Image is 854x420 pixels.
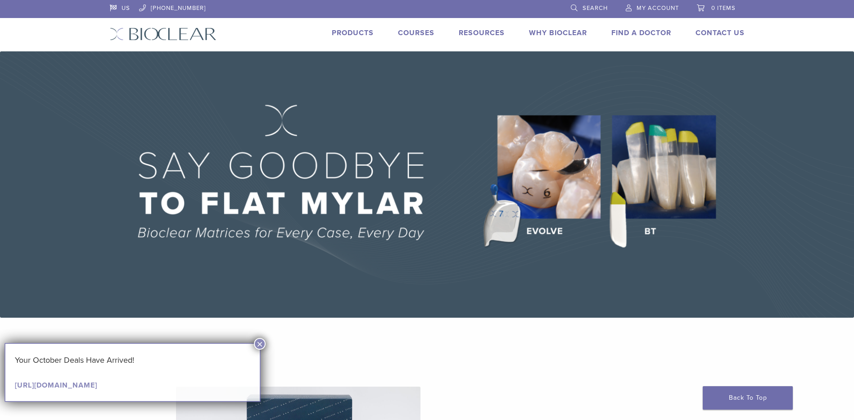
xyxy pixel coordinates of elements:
[696,28,745,37] a: Contact Us
[15,353,250,367] p: Your October Deals Have Arrived!
[711,5,736,12] span: 0 items
[529,28,587,37] a: Why Bioclear
[254,338,266,350] button: Close
[583,5,608,12] span: Search
[15,381,97,390] a: [URL][DOMAIN_NAME]
[398,28,434,37] a: Courses
[703,386,793,410] a: Back To Top
[110,27,217,41] img: Bioclear
[611,28,671,37] a: Find A Doctor
[332,28,374,37] a: Products
[459,28,505,37] a: Resources
[637,5,679,12] span: My Account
